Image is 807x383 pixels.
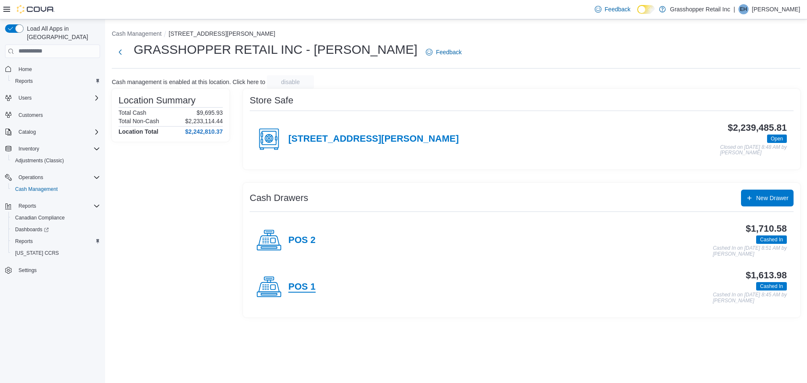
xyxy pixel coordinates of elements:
img: Cova [17,5,55,13]
a: Cash Management [12,184,61,194]
p: | [733,4,735,14]
span: Operations [15,172,100,182]
span: Dashboards [12,225,100,235]
p: Cashed In on [DATE] 8:45 AM by [PERSON_NAME] [713,292,787,304]
span: Inventory [18,145,39,152]
p: Grasshopper Retail Inc [670,4,730,14]
button: Catalog [2,126,103,138]
button: Cash Management [8,183,103,195]
span: Settings [15,265,100,275]
h3: Location Summary [119,95,195,106]
a: Home [15,64,35,74]
span: Adjustments (Classic) [15,157,64,164]
p: $9,695.93 [197,109,223,116]
span: Reports [15,201,100,211]
span: Open [767,135,787,143]
button: Users [15,93,35,103]
span: Dashboards [15,226,49,233]
button: Next [112,44,129,61]
span: Reports [18,203,36,209]
button: [STREET_ADDRESS][PERSON_NAME] [169,30,275,37]
button: Users [2,92,103,104]
button: Operations [15,172,47,182]
h4: POS 1 [288,282,316,293]
span: Reports [12,236,100,246]
button: Reports [8,235,103,247]
p: [PERSON_NAME] [752,4,800,14]
span: Home [18,66,32,73]
button: Settings [2,264,103,276]
button: Reports [2,200,103,212]
span: Customers [15,110,100,120]
span: Feedback [605,5,630,13]
span: Canadian Compliance [12,213,100,223]
h3: Cash Drawers [250,193,308,203]
span: disable [281,78,300,86]
button: Inventory [15,144,42,154]
a: Dashboards [12,225,52,235]
a: Reports [12,236,36,246]
span: Reports [15,238,33,245]
button: Reports [8,75,103,87]
a: Dashboards [8,224,103,235]
a: Reports [12,76,36,86]
button: Home [2,63,103,75]
h3: Store Safe [250,95,293,106]
span: Customers [18,112,43,119]
span: Cashed In [760,236,783,243]
button: Catalog [15,127,39,137]
h6: Total Non-Cash [119,118,159,124]
span: Cash Management [12,184,100,194]
h4: $2,242,810.37 [185,128,223,135]
button: Reports [15,201,40,211]
button: Customers [2,109,103,121]
p: Cashed In on [DATE] 8:51 AM by [PERSON_NAME] [713,246,787,257]
input: Dark Mode [637,5,655,14]
button: Operations [2,172,103,183]
a: [US_STATE] CCRS [12,248,62,258]
span: Washington CCRS [12,248,100,258]
h6: Total Cash [119,109,146,116]
a: Customers [15,110,46,120]
button: New Drawer [741,190,794,206]
span: Home [15,64,100,74]
span: Feedback [436,48,462,56]
span: Cash Management [15,186,58,193]
h3: $2,239,485.81 [728,123,787,133]
h1: GRASSHOPPER RETAIL INC - [PERSON_NAME] [134,41,417,58]
button: Adjustments (Classic) [8,155,103,166]
span: Catalog [15,127,100,137]
span: [US_STATE] CCRS [15,250,59,256]
button: Cash Management [112,30,161,37]
p: Cash management is enabled at this location. Click here to [112,79,265,85]
button: disable [267,75,314,89]
a: Feedback [422,44,465,61]
nav: Complex example [5,60,100,298]
h3: $1,710.58 [746,224,787,234]
span: Adjustments (Classic) [12,156,100,166]
span: Reports [12,76,100,86]
span: Settings [18,267,37,274]
span: Open [771,135,783,143]
span: Inventory [15,144,100,154]
div: Erin Hansen [738,4,749,14]
span: New Drawer [756,194,789,202]
a: Feedback [591,1,634,18]
span: Users [15,93,100,103]
span: Cashed In [756,235,787,244]
h3: $1,613.98 [746,270,787,280]
span: Load All Apps in [GEOGRAPHIC_DATA] [24,24,100,41]
h4: Location Total [119,128,158,135]
a: Canadian Compliance [12,213,68,223]
h4: POS 2 [288,235,316,246]
p: Closed on [DATE] 8:48 AM by [PERSON_NAME] [720,145,787,156]
button: [US_STATE] CCRS [8,247,103,259]
span: EH [740,4,747,14]
p: $2,233,114.44 [185,118,223,124]
span: Canadian Compliance [15,214,65,221]
h4: [STREET_ADDRESS][PERSON_NAME] [288,134,459,145]
span: Cashed In [756,282,787,291]
span: Operations [18,174,43,181]
button: Canadian Compliance [8,212,103,224]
